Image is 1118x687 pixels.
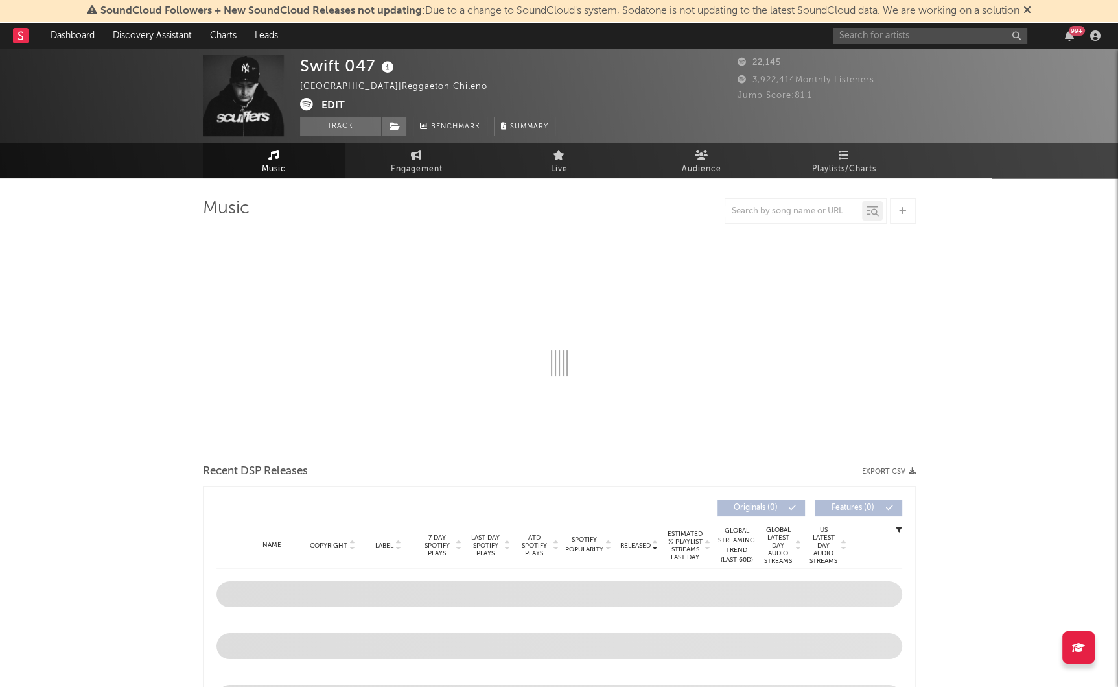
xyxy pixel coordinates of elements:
a: Audience [631,143,773,178]
span: Benchmark [431,119,480,135]
span: Jump Score: 81.1 [738,91,812,100]
span: Estimated % Playlist Streams Last Day [668,530,703,561]
span: Live [551,162,568,177]
span: Music [262,162,286,177]
div: Swift 047 [300,55,397,77]
span: Last Day Spotify Plays [469,534,503,557]
span: Playlists/Charts [812,162,876,177]
span: Summary [510,123,548,130]
span: Global Latest Day Audio Streams [763,526,794,565]
span: Audience [682,162,721,177]
span: Features ( 0 ) [823,504,883,512]
span: 7 Day Spotify Plays [420,534,454,557]
span: Copyright [310,542,347,549]
a: Music [203,143,345,178]
a: Benchmark [413,117,487,136]
a: Leads [246,23,287,49]
a: Charts [201,23,246,49]
span: Spotify Popularity [565,535,603,555]
span: Engagement [391,162,443,177]
div: [GEOGRAPHIC_DATA] | Reggaeton Chileno [300,79,502,95]
a: Engagement [345,143,488,178]
button: Edit [321,98,345,114]
div: Global Streaming Trend (Last 60D) [717,526,756,565]
button: Export CSV [862,468,916,476]
button: 99+ [1065,30,1074,41]
a: Live [488,143,631,178]
a: Discovery Assistant [104,23,201,49]
button: Features(0) [815,500,902,516]
input: Search by song name or URL [725,206,862,217]
div: Name [242,540,302,550]
span: Originals ( 0 ) [726,504,786,512]
input: Search for artists [833,28,1027,44]
span: ATD Spotify Plays [517,534,552,557]
span: Released [620,542,651,549]
span: Dismiss [1023,6,1031,16]
span: US Latest Day Audio Streams [808,526,839,565]
button: Track [300,117,381,136]
a: Dashboard [41,23,104,49]
span: Recent DSP Releases [203,464,308,479]
span: SoundCloud Followers + New SoundCloud Releases not updating [100,6,422,16]
span: 22,145 [738,58,781,67]
span: Label [375,542,393,549]
div: 99 + [1069,26,1085,36]
button: Originals(0) [717,500,805,516]
button: Summary [494,117,555,136]
span: : Due to a change to SoundCloud's system, Sodatone is not updating to the latest SoundCloud data.... [100,6,1019,16]
a: Playlists/Charts [773,143,916,178]
span: 3,922,414 Monthly Listeners [738,76,874,84]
